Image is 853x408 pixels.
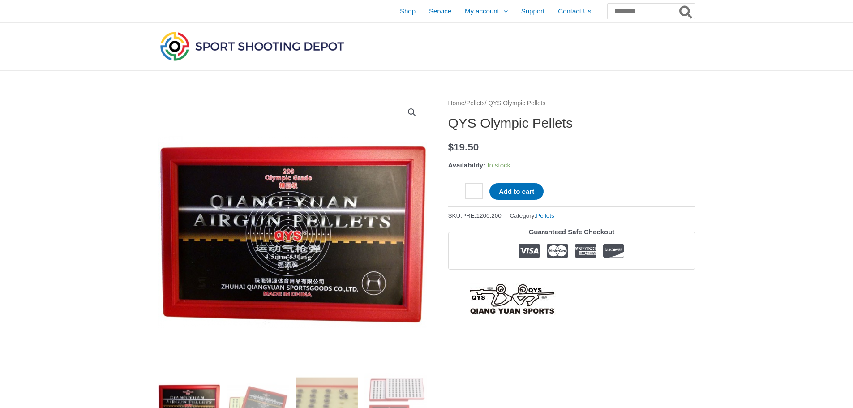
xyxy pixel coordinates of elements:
a: Pellets [536,212,554,219]
a: QYS [448,283,577,315]
a: Pellets [466,100,484,107]
span: $ [448,142,454,153]
button: Add to cart [489,183,544,200]
h1: QYS Olympic Pellets [448,115,695,131]
span: PRE.1200.200 [462,212,502,219]
a: View full-screen image gallery [404,104,420,120]
bdi: 19.50 [448,142,479,153]
span: SKU: [448,210,502,221]
span: In stock [487,161,510,169]
legend: Guaranteed Safe Checkout [525,226,618,238]
input: Product quantity [465,183,483,199]
img: QYS Olympic Pellets [158,98,427,366]
span: Category: [510,210,554,221]
button: Search [677,4,695,19]
nav: Breadcrumb [448,98,695,109]
span: Availability: [448,161,486,169]
a: Home [448,100,465,107]
img: Sport Shooting Depot [158,30,346,63]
